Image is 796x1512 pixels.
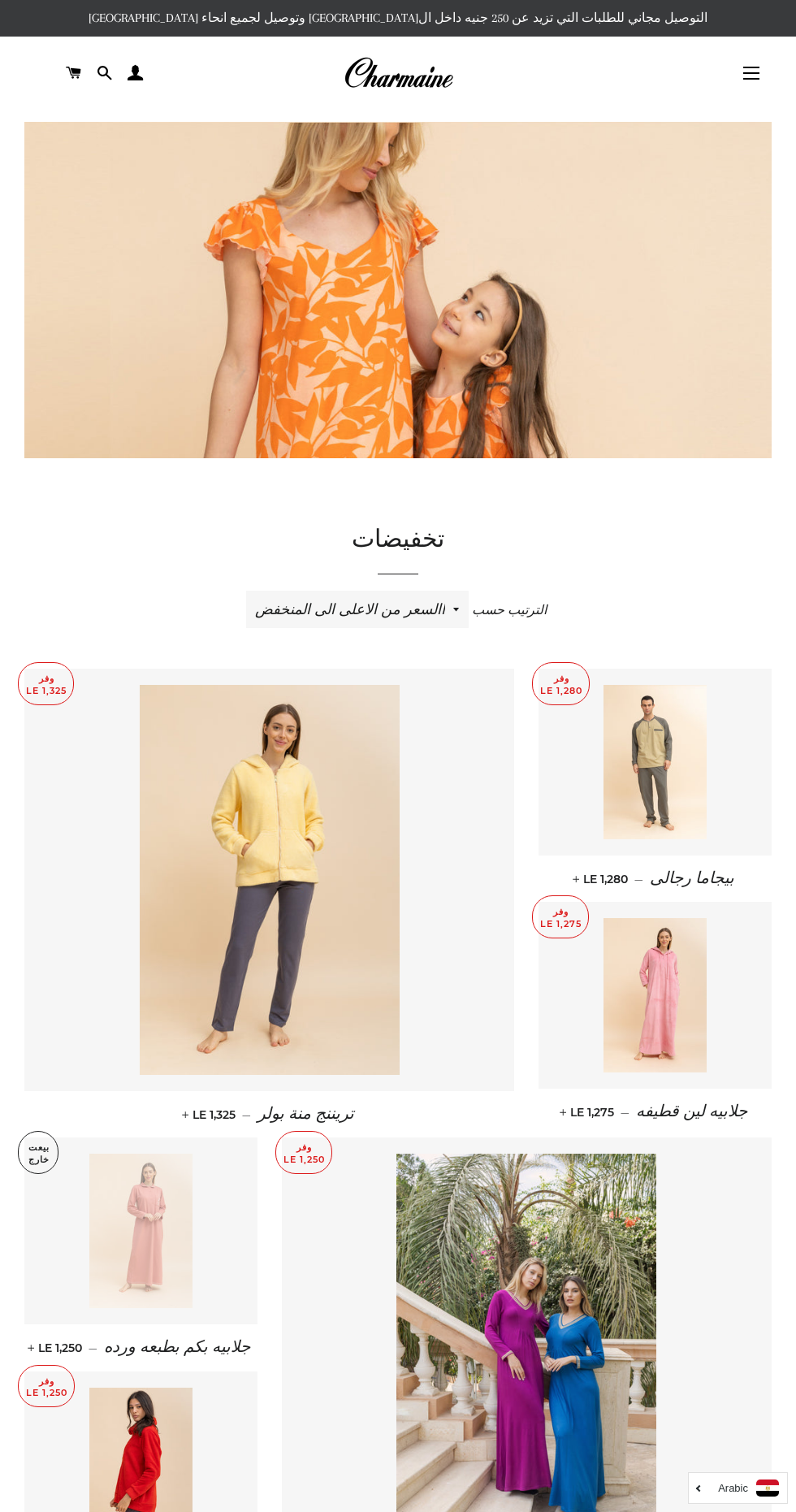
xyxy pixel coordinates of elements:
p: وفر LE 1,275 [533,896,588,938]
a: جلابيه بكم بطبعه ورده — LE 1,250 [24,1324,257,1371]
span: — [621,1105,629,1120]
span: LE 1,250 [31,1341,82,1355]
p: بيعت خارج [19,1132,58,1173]
p: وفر LE 1,280 [533,663,589,704]
i: Arabic [718,1483,748,1493]
p: وفر LE 1,325 [19,663,73,704]
a: جلابيه لين قطيفه — LE 1,275 [539,1089,772,1135]
a: تريننج منة بولر — LE 1,325 [24,1091,514,1137]
span: LE 1,280 [576,872,628,886]
span: LE 1,275 [563,1105,614,1120]
p: وفر LE 1,250 [276,1132,331,1173]
img: Charmaine Egypt [344,55,453,91]
p: وفر LE 1,250 [19,1366,74,1407]
span: جلابيه لين قطيفه [636,1103,747,1120]
span: — [634,872,643,886]
span: جلابيه بكم بطبعه ورده [104,1338,250,1356]
a: Arabic [697,1480,779,1497]
span: LE 1,325 [185,1107,236,1122]
a: بيجاما رجالى — LE 1,280 [539,856,772,902]
span: بيجاما رجالى [650,869,734,887]
img: SALE [24,122,772,869]
span: الترتيب حسب [472,603,547,617]
h1: تخفيضات [24,523,772,557]
span: تريننج منة بولر [257,1105,354,1123]
span: — [89,1341,97,1355]
span: — [242,1107,251,1122]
